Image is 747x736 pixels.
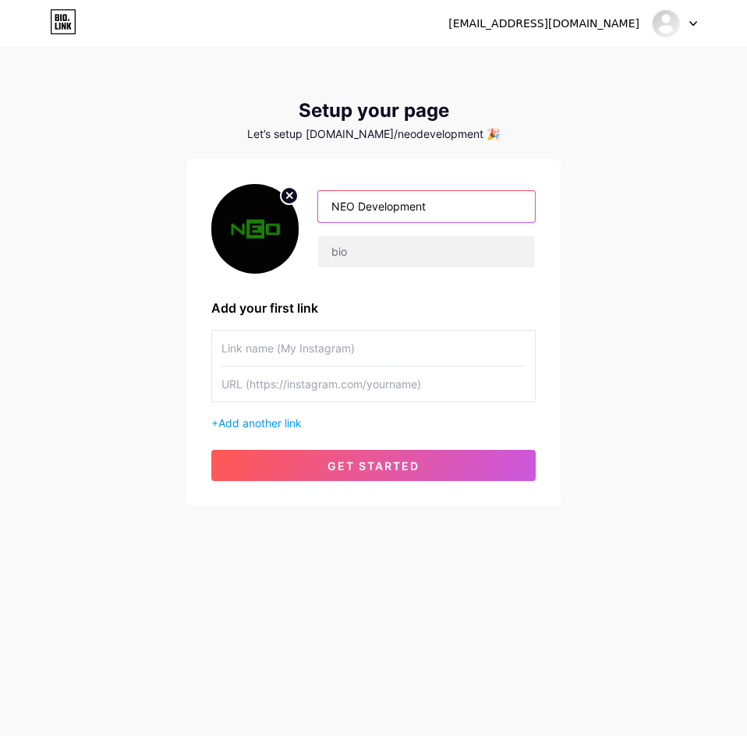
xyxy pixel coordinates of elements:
div: [EMAIL_ADDRESS][DOMAIN_NAME] [448,16,639,32]
img: profile pic [211,184,299,274]
div: Setup your page [186,100,561,122]
div: Let’s setup [DOMAIN_NAME]/neodevelopment 🎉 [186,128,561,140]
input: Your name [318,191,535,222]
span: Add another link [218,416,302,430]
input: Link name (My Instagram) [221,331,526,366]
div: Add your first link [211,299,536,317]
input: URL (https://instagram.com/yourname) [221,366,526,402]
div: + [211,415,536,431]
button: get started [211,450,536,481]
span: get started [327,459,420,472]
img: neodevelopment [651,9,681,38]
input: bio [318,236,535,267]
